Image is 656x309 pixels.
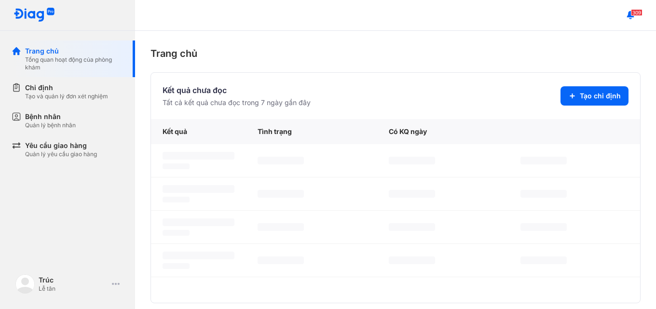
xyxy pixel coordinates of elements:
[25,121,76,129] div: Quản lý bệnh nhân
[246,119,377,144] div: Tình trạng
[163,98,311,107] div: Tất cả kết quả chưa đọc trong 7 ngày gần đây
[163,163,190,169] span: ‌
[631,9,642,16] span: 309
[258,223,304,231] span: ‌
[389,256,435,264] span: ‌
[163,218,234,226] span: ‌
[163,84,311,96] div: Kết quả chưa đọc
[14,8,55,23] img: logo
[258,157,304,164] span: ‌
[580,91,621,101] span: Tạo chỉ định
[163,197,190,202] span: ‌
[25,150,97,158] div: Quản lý yêu cầu giao hàng
[25,46,123,56] div: Trang chủ
[163,252,234,259] span: ‌
[389,157,435,164] span: ‌
[560,86,629,106] button: Tạo chỉ định
[163,185,234,193] span: ‌
[15,274,35,294] img: logo
[39,285,108,293] div: Lễ tân
[258,190,304,198] span: ‌
[25,93,108,100] div: Tạo và quản lý đơn xét nghiệm
[25,141,97,150] div: Yêu cầu giao hàng
[150,46,641,61] div: Trang chủ
[163,230,190,236] span: ‌
[25,112,76,121] div: Bệnh nhân
[389,190,435,198] span: ‌
[151,119,246,144] div: Kết quả
[163,263,190,269] span: ‌
[25,83,108,93] div: Chỉ định
[520,157,567,164] span: ‌
[377,119,508,144] div: Có KQ ngày
[25,56,123,71] div: Tổng quan hoạt động của phòng khám
[163,152,234,160] span: ‌
[39,275,108,285] div: Trúc
[520,223,567,231] span: ‌
[389,223,435,231] span: ‌
[520,190,567,198] span: ‌
[520,256,567,264] span: ‌
[258,256,304,264] span: ‌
